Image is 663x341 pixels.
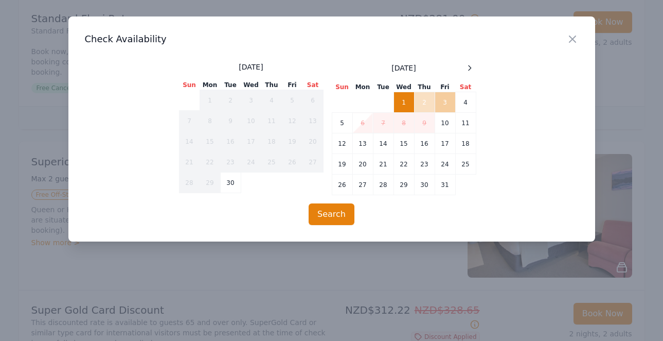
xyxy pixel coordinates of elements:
td: 29 [393,175,414,195]
td: 20 [302,131,323,152]
td: 3 [435,92,455,113]
td: 24 [241,152,261,173]
td: 11 [455,113,476,133]
td: 9 [220,111,241,131]
td: 19 [332,154,352,175]
td: 18 [455,133,476,154]
th: Sat [302,80,323,90]
th: Sun [179,80,200,90]
th: Sun [332,82,352,92]
td: 14 [373,133,393,154]
td: 17 [241,131,261,152]
td: 4 [455,92,476,113]
td: 19 [282,131,302,152]
td: 16 [220,131,241,152]
th: Fri [435,82,455,92]
td: 5 [332,113,352,133]
td: 4 [261,90,282,111]
td: 1 [200,90,220,111]
th: Thu [261,80,282,90]
td: 5 [282,90,302,111]
th: Wed [393,82,414,92]
td: 6 [352,113,373,133]
td: 2 [414,92,435,113]
td: 15 [200,131,220,152]
td: 12 [332,133,352,154]
td: 2 [220,90,241,111]
td: 28 [179,173,200,193]
td: 12 [282,111,302,131]
td: 27 [302,152,323,173]
td: 20 [352,154,373,175]
td: 6 [302,90,323,111]
td: 18 [261,131,282,152]
td: 7 [179,111,200,131]
td: 16 [414,133,435,154]
th: Mon [200,80,220,90]
td: 14 [179,131,200,152]
td: 30 [220,173,241,193]
td: 10 [435,113,455,133]
td: 26 [282,152,302,173]
td: 7 [373,113,393,133]
td: 25 [455,154,476,175]
td: 17 [435,133,455,154]
td: 21 [179,152,200,173]
td: 13 [352,133,373,154]
td: 1 [393,92,414,113]
span: [DATE] [239,62,263,72]
td: 30 [414,175,435,195]
td: 25 [261,152,282,173]
th: Mon [352,82,373,92]
td: 13 [302,111,323,131]
h3: Check Availability [85,33,579,45]
td: 8 [393,113,414,133]
th: Sat [455,82,476,92]
td: 22 [200,152,220,173]
td: 22 [393,154,414,175]
th: Thu [414,82,435,92]
td: 10 [241,111,261,131]
th: Wed [241,80,261,90]
td: 21 [373,154,393,175]
td: 27 [352,175,373,195]
td: 31 [435,175,455,195]
th: Fri [282,80,302,90]
td: 15 [393,133,414,154]
td: 23 [414,154,435,175]
td: 28 [373,175,393,195]
button: Search [309,203,354,225]
td: 3 [241,90,261,111]
span: [DATE] [391,63,416,73]
td: 8 [200,111,220,131]
td: 26 [332,175,352,195]
th: Tue [220,80,241,90]
th: Tue [373,82,393,92]
td: 9 [414,113,435,133]
td: 29 [200,173,220,193]
td: 11 [261,111,282,131]
td: 23 [220,152,241,173]
td: 24 [435,154,455,175]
